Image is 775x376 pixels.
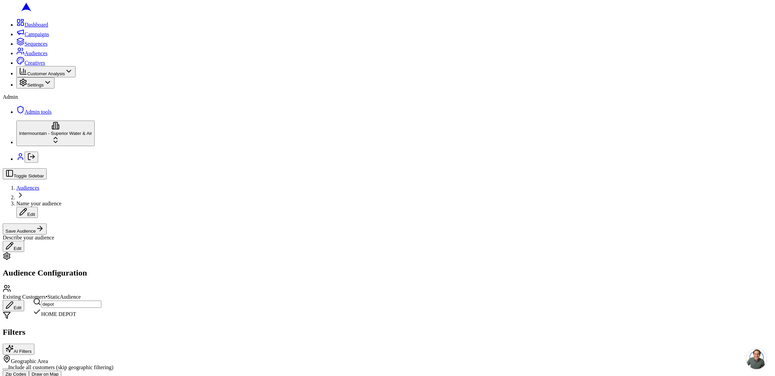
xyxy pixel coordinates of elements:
[46,294,48,300] span: •
[3,294,46,300] span: Existing Customers
[19,131,92,136] span: Intermountain - Superior Water & Air
[25,60,45,66] span: Creatives
[27,82,44,88] span: Settings
[14,349,32,354] span: AI Filters
[47,294,81,300] span: Static Audience
[25,31,49,37] span: Campaigns
[33,308,102,317] div: HOME DEPOT
[16,66,76,77] button: Customer Analysis
[3,241,24,252] button: Edit
[3,268,772,278] h2: Audience Configuration
[3,355,772,364] div: Geographic Area
[16,109,52,115] a: Admin tools
[27,71,65,76] span: Customer Analysis
[16,121,95,146] button: Intermountain - Superior Water & Air
[16,60,45,66] a: Creatives
[25,41,48,47] span: Sequences
[16,41,48,47] a: Sequences
[16,22,48,28] a: Dashboard
[16,50,48,56] a: Audiences
[3,223,47,235] button: Save Audience
[16,185,40,191] a: Audiences
[16,201,61,206] span: Name your audience
[41,301,102,308] input: Search...
[14,246,21,251] span: Edit
[25,22,48,28] span: Dashboard
[16,31,49,37] a: Campaigns
[3,168,47,179] button: Toggle Sidebar
[33,308,102,317] div: Suggestions
[3,344,34,355] button: AI Filters
[746,349,767,369] a: Open chat
[3,300,24,311] button: Edit
[14,173,44,178] span: Toggle Sidebar
[27,212,35,217] span: Edit
[16,77,55,89] button: Settings
[25,50,48,56] span: Audiences
[3,94,772,100] div: Admin
[3,185,772,218] nav: breadcrumb
[3,328,772,337] h2: Filters
[25,152,38,163] button: Log out
[8,364,113,370] label: Include all customers (skip geographic filtering)
[25,109,52,115] span: Admin tools
[16,207,38,218] button: Edit
[3,235,54,240] span: Describe your audience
